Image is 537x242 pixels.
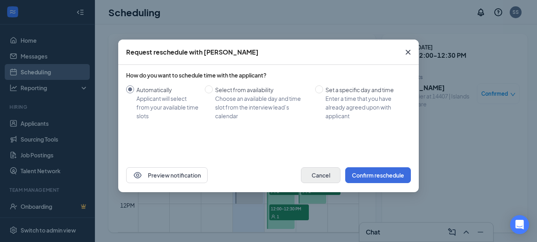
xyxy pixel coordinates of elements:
[126,167,208,183] button: EyePreview notification
[403,47,413,57] svg: Cross
[215,94,309,120] div: Choose an available day and time slot from the interview lead’s calendar
[325,85,405,94] div: Set a specific day and time
[136,85,199,94] div: Automatically
[136,94,199,120] div: Applicant will select from your available time slots
[397,40,419,65] button: Close
[126,48,259,57] div: Request reschedule with [PERSON_NAME]
[215,85,309,94] div: Select from availability
[510,215,529,234] div: Open Intercom Messenger
[301,167,340,183] button: Cancel
[325,94,405,120] div: Enter a time that you have already agreed upon with applicant
[133,170,142,180] svg: Eye
[345,167,411,183] button: Confirm reschedule
[126,71,411,79] div: How do you want to schedule time with the applicant?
